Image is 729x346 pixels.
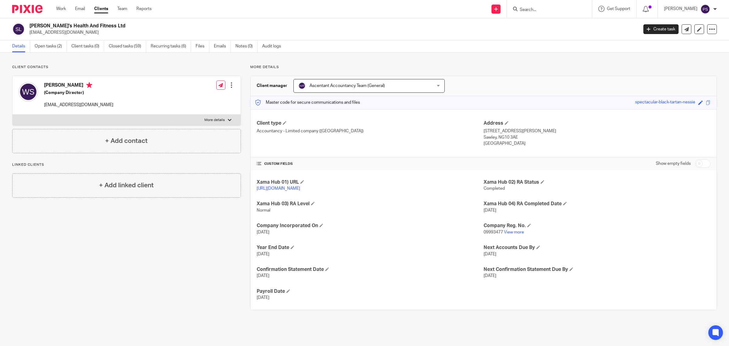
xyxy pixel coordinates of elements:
[484,230,503,234] span: 09993477
[12,162,241,167] p: Linked clients
[664,6,697,12] p: [PERSON_NAME]
[99,181,154,190] h4: + Add linked client
[310,84,385,88] span: Ascentant Accountancy Team (General)
[484,208,496,213] span: [DATE]
[257,208,270,213] span: Normal
[29,29,634,36] p: [EMAIL_ADDRESS][DOMAIN_NAME]
[484,223,710,229] h4: Company Reg. No.
[519,7,574,13] input: Search
[257,274,269,278] span: [DATE]
[484,252,496,256] span: [DATE]
[257,266,484,273] h4: Confirmation Statement Date
[484,266,710,273] h4: Next Confirmation Statement Due By
[262,40,286,52] a: Audit logs
[484,140,710,147] p: [GEOGRAPHIC_DATA]
[484,274,496,278] span: [DATE]
[19,82,38,102] img: svg%3E
[71,40,104,52] a: Client tasks (0)
[86,82,92,88] i: Primary
[255,99,360,106] p: Master code for secure communications and files
[484,128,710,134] p: [STREET_ADDRESS][PERSON_NAME]
[257,83,287,89] h3: Client manager
[643,24,679,34] a: Create task
[257,296,269,300] span: [DATE]
[94,6,108,12] a: Clients
[56,6,66,12] a: Work
[257,230,269,234] span: [DATE]
[257,244,484,251] h4: Year End Date
[257,120,484,126] h4: Client type
[484,179,710,185] h4: Xama Hub 02) RA Status
[12,65,241,70] p: Client contacts
[151,40,191,52] a: Recurring tasks (6)
[75,6,85,12] a: Email
[635,99,695,106] div: spectacular-black-tartan-nessie
[257,161,484,166] h4: CUSTOM FIELDS
[196,40,209,52] a: Files
[44,102,113,108] p: [EMAIL_ADDRESS][DOMAIN_NAME]
[700,4,710,14] img: svg%3E
[117,6,127,12] a: Team
[484,186,505,191] span: Completed
[257,186,300,191] a: [URL][DOMAIN_NAME]
[204,118,225,123] p: More details
[136,6,152,12] a: Reports
[12,5,43,13] img: Pixie
[656,161,691,167] label: Show empty fields
[257,252,269,256] span: [DATE]
[29,23,513,29] h2: [PERSON_NAME]'s Health And Fitness Ltd
[484,244,710,251] h4: Next Accounts Due By
[504,230,524,234] a: View more
[44,82,113,90] h4: [PERSON_NAME]
[257,201,484,207] h4: Xama Hub 03) RA Level
[250,65,717,70] p: More details
[257,223,484,229] h4: Company Incorporated On
[484,134,710,140] p: Sawley, NG10 3AE
[44,90,113,96] h5: (Company Director)
[214,40,231,52] a: Emails
[235,40,258,52] a: Notes (0)
[298,82,306,89] img: svg%3E
[109,40,146,52] a: Closed tasks (59)
[35,40,67,52] a: Open tasks (2)
[105,136,148,146] h4: + Add contact
[257,179,484,185] h4: Xama Hub 01) URL
[484,201,710,207] h4: Xama Hub 04) RA Completed Date
[607,7,630,11] span: Get Support
[12,23,25,36] img: svg%3E
[257,128,484,134] p: Accountancy - Limited company ([GEOGRAPHIC_DATA])
[12,40,30,52] a: Details
[484,120,710,126] h4: Address
[257,288,484,295] h4: Payroll Date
